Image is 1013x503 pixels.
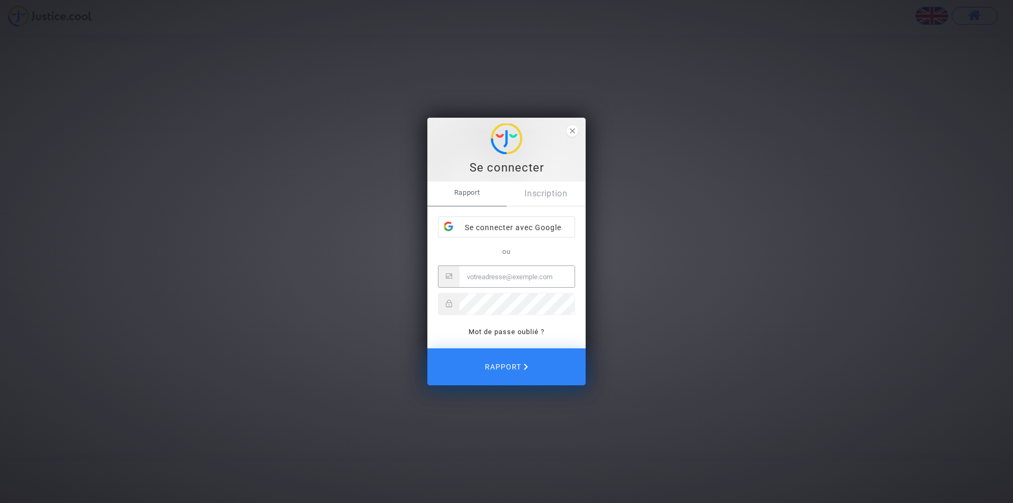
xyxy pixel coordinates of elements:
[506,182,586,206] a: Inscription
[524,188,568,198] font: Inscription
[465,223,561,232] font: Se connecter avec Google
[460,266,575,287] input: E-mail
[470,161,544,174] font: Se connecter
[454,188,480,196] font: Rapport
[433,160,580,176] div: Se connecter
[567,125,578,137] span: fermer
[460,293,575,315] input: Mot de passe
[469,328,544,336] a: Mot de passe oublié ?
[427,348,586,385] button: Rapport
[485,363,521,371] font: Rapport
[502,248,511,255] font: ou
